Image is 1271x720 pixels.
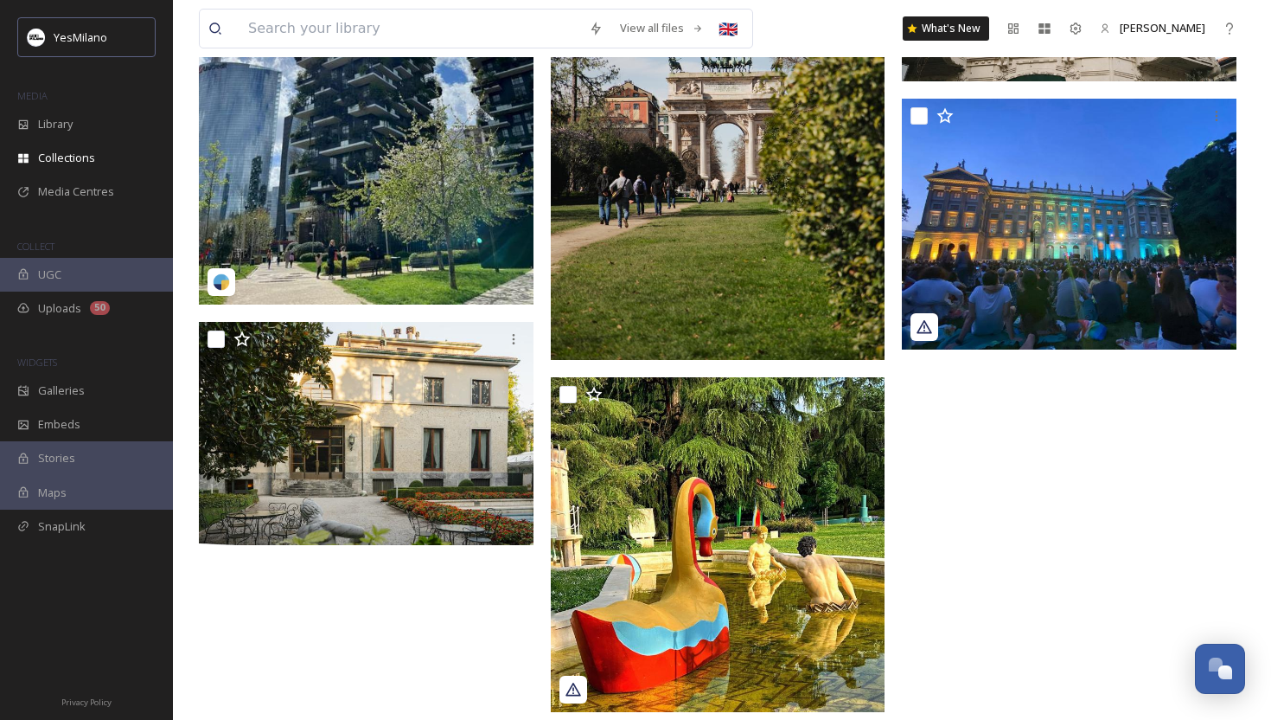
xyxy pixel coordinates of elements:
span: Stories [38,450,75,466]
img: giaden-20230125-143953.jpg [902,99,1236,350]
input: Search your library [240,10,580,48]
span: Maps [38,485,67,501]
span: YesMilano [54,29,107,45]
span: Embeds [38,416,80,433]
img: Logo%20YesMilano%40150x.png [28,29,45,46]
span: Galleries [38,382,85,399]
span: Library [38,116,73,132]
div: 🇬🇧 [712,13,744,44]
button: Open Chat [1195,644,1245,694]
span: Uploads [38,300,81,317]
a: What's New [903,16,989,41]
span: COLLECT [17,240,54,253]
span: UGC [38,267,61,283]
div: 50 [90,301,110,315]
img: Villa-Necchi-Josè-Limbert.jpg [199,322,533,545]
a: Privacy Policy [61,691,112,711]
span: [PERSON_NAME] [1120,20,1205,35]
span: Media Centres [38,183,114,200]
span: Collections [38,150,95,166]
span: WIDGETS [17,356,57,369]
span: SnapLink [38,518,86,535]
img: marcozzielena-20200716-121910.jpg [551,377,885,712]
img: snapsea-logo.png [213,273,230,291]
span: MEDIA [17,89,48,102]
a: View all files [611,11,712,45]
a: [PERSON_NAME] [1091,11,1214,45]
span: Privacy Policy [61,697,112,708]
